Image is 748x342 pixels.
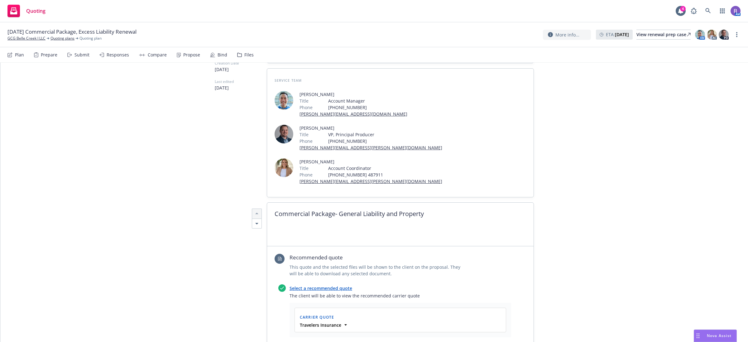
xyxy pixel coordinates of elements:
[300,145,442,151] a: [PERSON_NAME][EMAIL_ADDRESS][PERSON_NAME][DOMAIN_NAME]
[300,315,334,320] span: Carrier Quote
[300,138,313,144] span: Phone
[695,30,705,40] img: photo
[218,52,227,57] div: Bind
[300,104,313,111] span: Phone
[328,131,442,138] span: VP, Principal Producer
[290,285,352,291] a: Select a recommended quote
[275,78,302,83] span: Service Team
[50,36,74,41] a: Quoting plans
[41,52,57,57] div: Prepare
[215,66,267,73] span: [DATE]
[328,104,407,111] span: [PHONE_NUMBER]
[688,5,700,17] a: Report a Bug
[716,5,729,17] a: Switch app
[107,52,129,57] div: Responses
[215,84,267,91] span: [DATE]
[215,60,267,66] span: Creation Date
[290,292,511,299] span: The client will be able to view the recommended carrier quote
[707,30,717,40] img: photo
[275,210,526,218] span: Commercial Package- General Liability and Property
[275,125,293,143] img: employee photo
[328,165,442,171] span: Account Coordinator
[328,138,442,144] span: [PHONE_NUMBER]
[74,52,89,57] div: Submit
[183,52,200,57] div: Propose
[300,111,407,117] a: [PERSON_NAME][EMAIL_ADDRESS][DOMAIN_NAME]
[694,330,737,342] button: Nova Assist
[702,5,714,17] a: Search
[555,31,579,38] span: More info...
[733,31,741,38] a: more
[300,158,442,165] span: [PERSON_NAME]
[636,30,691,39] div: View renewal prep case
[5,2,48,20] a: Quoting
[7,28,137,36] span: [DATE] Commercial Package, Excess Liability Renewal
[731,6,741,16] img: photo
[290,254,467,261] span: Recommended quote
[707,333,731,338] span: Nova Assist
[300,91,407,98] span: [PERSON_NAME]
[26,8,46,13] span: Quoting
[606,31,629,38] span: ETA :
[215,79,267,84] span: Last edited
[543,30,591,40] button: More info...
[615,31,629,37] strong: [DATE]
[7,36,46,41] a: GCG Belle Creek I LLC
[300,322,341,328] strong: Travelers Insurance
[275,91,293,110] img: employee photo
[636,30,691,40] a: View renewal prep case
[300,125,442,131] span: [PERSON_NAME]
[680,6,686,12] div: 4
[694,330,702,342] div: Drag to move
[719,30,729,40] img: photo
[300,98,309,104] span: Title
[275,158,293,177] img: employee photo
[300,178,442,184] a: [PERSON_NAME][EMAIL_ADDRESS][PERSON_NAME][DOMAIN_NAME]
[290,264,467,277] span: This quote and the selected files will be shown to the client on the proposal. They will be able ...
[300,131,309,138] span: Title
[15,52,24,57] div: Plan
[328,171,442,178] span: [PHONE_NUMBER] 487911
[148,52,167,57] div: Compare
[328,98,407,104] span: Account Manager
[300,165,309,171] span: Title
[244,52,254,57] div: Files
[300,171,313,178] span: Phone
[79,36,102,41] span: Quoting plan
